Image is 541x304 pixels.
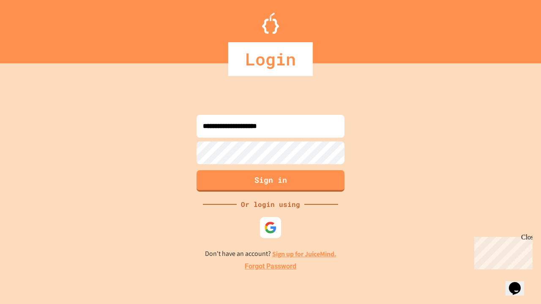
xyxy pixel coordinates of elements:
img: Logo.svg [262,13,279,34]
iframe: chat widget [471,233,533,269]
div: Login [228,42,313,76]
button: Sign in [197,170,344,192]
p: Don't have an account? [205,249,336,259]
div: Or login using [237,199,304,209]
img: google-icon.svg [264,221,277,234]
iframe: chat widget [505,270,533,296]
a: Forgot Password [245,261,296,271]
a: Sign up for JuiceMind. [272,250,336,258]
div: Chat with us now!Close [3,3,58,54]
